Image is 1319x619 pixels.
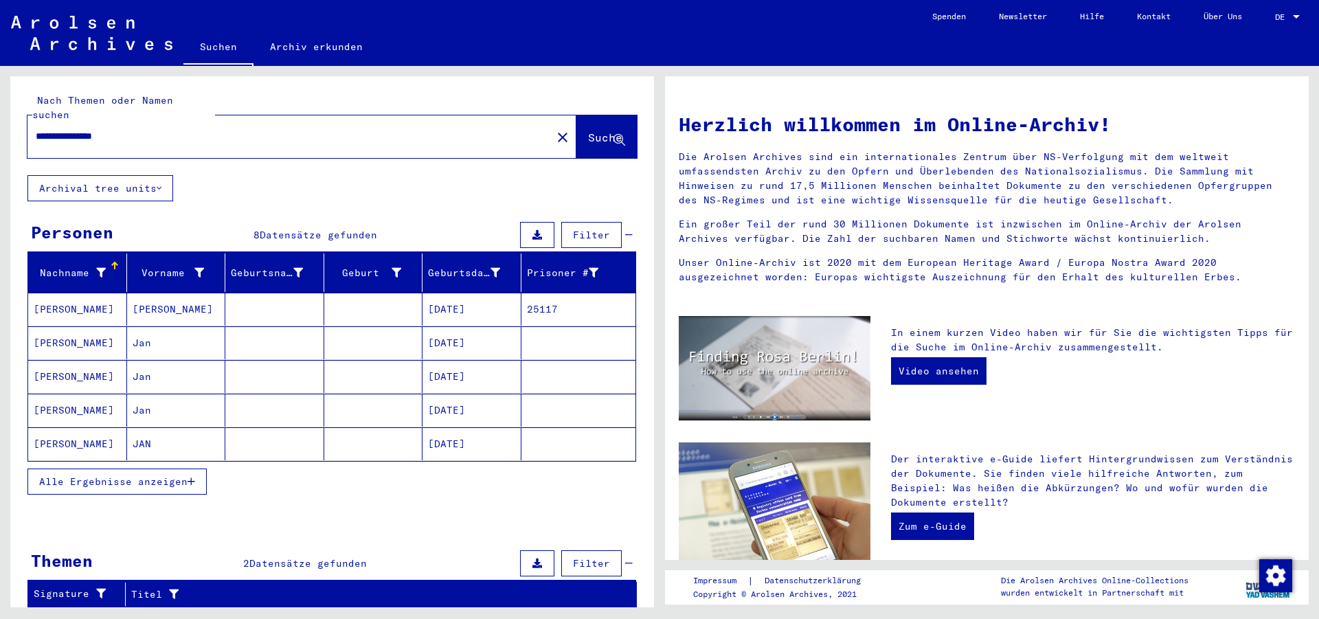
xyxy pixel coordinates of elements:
p: In einem kurzen Video haben wir für Sie die wichtigsten Tipps für die Suche im Online-Archiv zusa... [891,326,1295,354]
img: Arolsen_neg.svg [11,16,172,50]
span: Filter [573,229,610,241]
div: Geburt‏ [330,262,422,284]
mat-cell: [PERSON_NAME] [28,394,127,427]
mat-cell: Jan [127,326,226,359]
button: Filter [561,550,622,576]
div: Vorname [133,266,205,280]
div: Titel [131,587,602,602]
div: Geburtsdatum [428,266,500,280]
p: Die Arolsen Archives sind ein internationales Zentrum über NS-Verfolgung mit dem weltweit umfasse... [679,150,1295,207]
div: Titel [131,583,620,605]
a: Video ansehen [891,357,987,385]
a: Datenschutzerklärung [754,574,877,588]
mat-header-cell: Geburt‏ [324,254,423,292]
div: Prisoner # [527,262,620,284]
button: Suche [576,115,637,158]
p: Ein großer Teil der rund 30 Millionen Dokumente ist inzwischen im Online-Archiv der Arolsen Archi... [679,217,1295,246]
mat-icon: close [554,129,571,146]
h1: Herzlich willkommen im Online-Archiv! [679,110,1295,139]
button: Archival tree units [27,175,173,201]
span: 8 [253,229,260,241]
button: Filter [561,222,622,248]
img: video.jpg [679,316,870,420]
span: Suche [588,131,622,144]
span: 2 [243,557,249,570]
div: Geburt‏ [330,266,402,280]
mat-cell: Jan [127,360,226,393]
div: Personen [31,220,113,245]
img: Zustimmung ändern [1259,559,1292,592]
mat-header-cell: Vorname [127,254,226,292]
p: Copyright © Arolsen Archives, 2021 [693,588,877,600]
mat-cell: [PERSON_NAME] [28,360,127,393]
mat-cell: [DATE] [422,326,521,359]
mat-cell: [PERSON_NAME] [28,293,127,326]
p: wurden entwickelt in Partnerschaft mit [1001,587,1188,599]
mat-cell: [DATE] [422,293,521,326]
p: Unser Online-Archiv ist 2020 mit dem European Heritage Award / Europa Nostra Award 2020 ausgezeic... [679,256,1295,284]
mat-cell: 25117 [521,293,636,326]
p: Die Arolsen Archives Online-Collections [1001,574,1188,587]
mat-cell: JAN [127,427,226,460]
div: Signature [34,587,108,601]
span: Datensätze gefunden [249,557,367,570]
div: Nachname [34,262,126,284]
span: Alle Ergebnisse anzeigen [39,475,188,488]
div: Nachname [34,266,106,280]
p: Der interaktive e-Guide liefert Hintergrundwissen zum Verständnis der Dokumente. Sie finden viele... [891,452,1295,510]
a: Suchen [183,30,253,66]
mat-cell: [PERSON_NAME] [28,427,127,460]
div: Prisoner # [527,266,599,280]
span: Filter [573,557,610,570]
img: eguide.jpg [679,442,870,570]
div: Geburtsname [231,262,324,284]
div: Themen [31,548,93,573]
span: DE [1275,12,1290,22]
div: Geburtsname [231,266,303,280]
mat-cell: [DATE] [422,427,521,460]
span: Datensätze gefunden [260,229,377,241]
mat-cell: Jan [127,394,226,427]
mat-header-cell: Nachname [28,254,127,292]
img: yv_logo.png [1243,570,1294,604]
mat-header-cell: Geburtsdatum [422,254,521,292]
div: Signature [34,583,125,605]
div: | [693,574,877,588]
button: Clear [549,123,576,150]
mat-header-cell: Prisoner # [521,254,636,292]
mat-label: Nach Themen oder Namen suchen [32,94,173,121]
mat-cell: [PERSON_NAME] [28,326,127,359]
button: Alle Ergebnisse anzeigen [27,469,207,495]
mat-cell: [PERSON_NAME] [127,293,226,326]
div: Vorname [133,262,225,284]
a: Archiv erkunden [253,30,379,63]
div: Geburtsdatum [428,262,521,284]
mat-header-cell: Geburtsname [225,254,324,292]
a: Zum e-Guide [891,513,974,540]
mat-cell: [DATE] [422,394,521,427]
mat-cell: [DATE] [422,360,521,393]
a: Impressum [693,574,747,588]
